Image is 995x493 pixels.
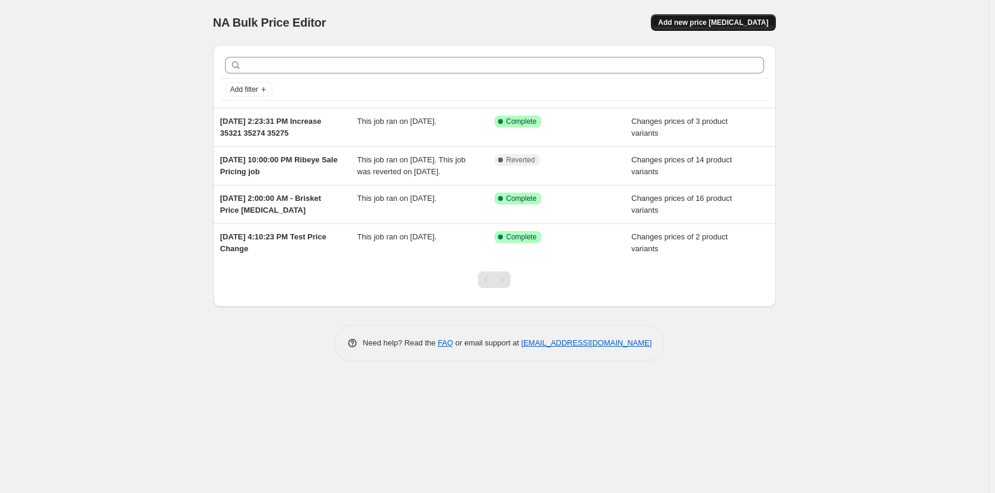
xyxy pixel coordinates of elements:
[631,117,728,137] span: Changes prices of 3 product variants
[357,155,466,176] span: This job ran on [DATE]. This job was reverted on [DATE].
[631,155,732,176] span: Changes prices of 14 product variants
[213,16,326,29] span: NA Bulk Price Editor
[220,117,322,137] span: [DATE] 2:23:31 PM Increase 35321 35274 35275
[438,338,453,347] a: FAQ
[225,82,272,97] button: Add filter
[631,194,732,215] span: Changes prices of 16 product variants
[506,232,537,242] span: Complete
[363,338,438,347] span: Need help? Read the
[478,271,511,288] nav: Pagination
[506,194,537,203] span: Complete
[521,338,651,347] a: [EMAIL_ADDRESS][DOMAIN_NAME]
[453,338,521,347] span: or email support at
[506,117,537,126] span: Complete
[357,194,436,203] span: This job ran on [DATE].
[220,232,326,253] span: [DATE] 4:10:23 PM Test Price Change
[506,155,535,165] span: Reverted
[651,14,775,31] button: Add new price [MEDICAL_DATA]
[357,117,436,126] span: This job ran on [DATE].
[357,232,436,241] span: This job ran on [DATE].
[220,155,338,176] span: [DATE] 10:00:00 PM Ribeye Sale Pricing job
[658,18,768,27] span: Add new price [MEDICAL_DATA]
[631,232,728,253] span: Changes prices of 2 product variants
[230,85,258,94] span: Add filter
[220,194,321,215] span: [DATE] 2:00:00 AM - Brisket Price [MEDICAL_DATA]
